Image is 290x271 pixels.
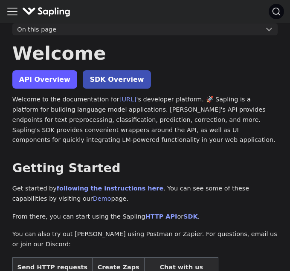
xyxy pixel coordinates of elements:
a: SDK [183,213,197,220]
button: Search (Ctrl+K) [269,4,284,19]
a: API Overview [12,70,77,89]
h1: Welcome [12,42,278,65]
a: HTTP API [145,213,177,220]
p: You can also try out [PERSON_NAME] using Postman or Zapier. For questions, email us or join our D... [12,229,278,250]
a: following the instructions here [57,185,163,192]
img: Sapling.ai [22,6,71,18]
h2: Getting Started [12,161,278,176]
a: SDK Overview [83,70,151,89]
a: Sapling.ai [22,6,74,18]
a: [URL] [119,96,136,103]
p: Welcome to the documentation for 's developer platform. 🚀 Sapling is a platform for building lang... [12,95,278,145]
button: Toggle navigation bar [6,5,19,18]
p: Get started by . You can see some of these capabilities by visiting our page. [12,184,278,204]
p: From there, you can start using the Sapling or . [12,212,278,222]
button: On this page [12,23,278,36]
a: Demo [93,195,111,202]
